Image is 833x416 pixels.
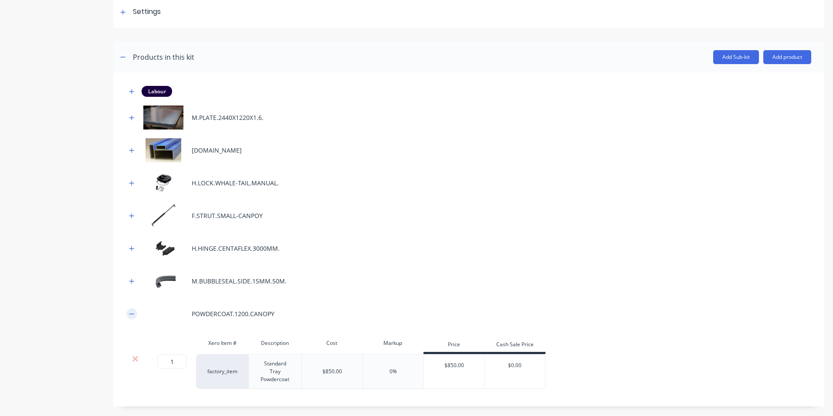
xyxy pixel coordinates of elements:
div: POWDERCOAT.1200.CANOPY [192,309,274,318]
img: H.HINGE.CENTAFLEX.3000MM. [142,236,185,260]
div: Cash Sale Price [484,337,545,354]
button: Add product [763,50,811,64]
div: Labour [142,86,172,96]
button: Add Sub-kit [713,50,759,64]
div: Markup [362,334,423,352]
div: 0% [389,368,397,375]
div: [DOMAIN_NAME] [192,146,242,155]
div: Xero Item # [196,334,248,352]
div: Standard Tray Powdercoat [252,358,298,385]
div: H.LOCK.WHALE-TAIL.MANUAL. [192,178,279,188]
div: M.PLATE.2440X1220X1.6. [192,113,264,122]
div: factory_item [196,354,248,389]
img: M.RHS.40X40X2.BLUE [142,138,185,162]
div: F.STRUT.SMALL-CANPOY [192,211,263,220]
img: H.LOCK.WHALE-TAIL.MANUAL. [142,171,185,195]
img: F.STRUT.SMALL-CANPOY [142,204,185,228]
img: M.PLATE.2440X1220X1.6. [142,106,185,130]
div: $0.00 [485,355,545,376]
div: Cost [301,334,362,352]
div: $850.00 [424,355,485,376]
input: ? [157,355,186,368]
div: $850.00 [322,368,342,375]
div: H.HINGE.CENTAFLEX.3000MM. [192,244,280,253]
div: M.BUBBLESEAL.SIDE.15MM.50M. [192,276,287,286]
div: Settings [133,7,161,17]
div: Price [423,337,484,354]
img: M.BUBBLESEAL.SIDE.15MM.50M. [142,269,185,293]
div: Products in this kit [133,52,194,62]
div: Description [248,334,301,352]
